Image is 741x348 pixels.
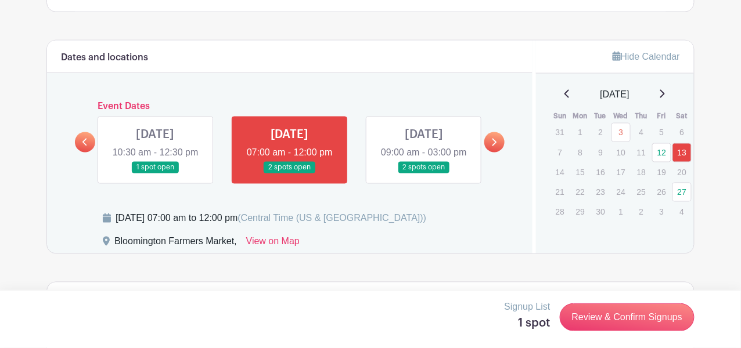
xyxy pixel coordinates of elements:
p: 17 [611,164,631,182]
p: 11 [632,144,651,162]
p: 10 [611,144,631,162]
a: 12 [652,143,671,162]
p: 26 [652,183,671,201]
a: 13 [672,143,692,162]
th: Mon [570,111,591,122]
a: Review & Confirm Signups [560,303,695,331]
th: Fri [652,111,672,122]
p: 6 [672,124,692,142]
p: 25 [632,183,651,201]
th: Tue [591,111,611,122]
a: 27 [672,183,692,202]
p: 24 [611,183,631,201]
p: 28 [551,203,570,221]
p: 20 [672,164,692,182]
a: Hide Calendar [613,52,680,61]
span: [DATE] [600,88,630,101]
th: Sat [672,111,692,122]
p: 8 [571,144,590,162]
p: 31 [551,124,570,142]
p: 19 [652,164,671,182]
h5: 1 spot [505,316,551,330]
p: 29 [571,203,590,221]
div: Bloomington Farmers Market, [114,235,237,253]
p: 22 [571,183,590,201]
p: 3 [652,203,671,221]
p: 7 [551,144,570,162]
p: 4 [672,203,692,221]
p: 2 [632,203,651,221]
div: [DATE] 07:00 am to 12:00 pm [116,212,426,226]
a: View on Map [246,235,300,253]
th: Thu [631,111,652,122]
p: 2 [591,124,610,142]
th: Wed [611,111,631,122]
p: Signup List [505,300,551,314]
th: Sun [550,111,570,122]
p: 1 [571,124,590,142]
span: (Central Time (US & [GEOGRAPHIC_DATA])) [238,213,426,223]
p: 16 [591,164,610,182]
h6: Event Dates [95,101,484,112]
p: 9 [591,144,610,162]
p: 21 [551,183,570,201]
p: 14 [551,164,570,182]
p: 4 [632,124,651,142]
p: 30 [591,203,610,221]
p: 18 [632,164,651,182]
p: 15 [571,164,590,182]
a: 3 [611,123,631,142]
p: 5 [652,124,671,142]
p: 1 [611,203,631,221]
h6: Dates and locations [61,52,148,63]
p: 23 [591,183,610,201]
